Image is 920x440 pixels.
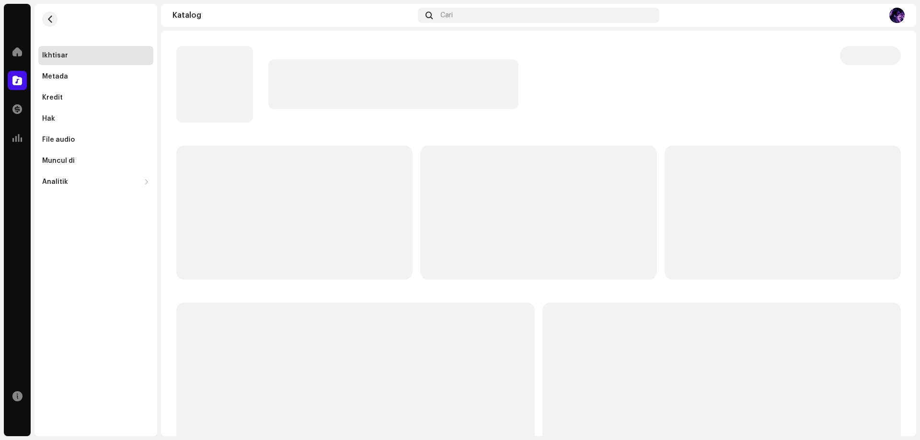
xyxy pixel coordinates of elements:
div: Metada [42,73,68,80]
re-m-nav-item: Hak [38,109,153,128]
div: Ikhtisar [42,52,68,59]
re-m-nav-item: File audio [38,130,153,149]
re-m-nav-dropdown: Analitik [38,172,153,192]
re-m-nav-item: Kredit [38,88,153,107]
div: Hak [42,115,55,123]
re-m-nav-item: Ikhtisar [38,46,153,65]
re-m-nav-item: Muncul di [38,151,153,170]
div: File audio [42,136,75,144]
div: Analitik [42,178,68,186]
div: Katalog [172,11,414,19]
div: Muncul di [42,157,75,165]
span: Cari [440,11,453,19]
div: Kredit [42,94,63,102]
img: 447d8518-ca6d-4be0-9ef6-736020de5490 [889,8,905,23]
re-m-nav-item: Metada [38,67,153,86]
